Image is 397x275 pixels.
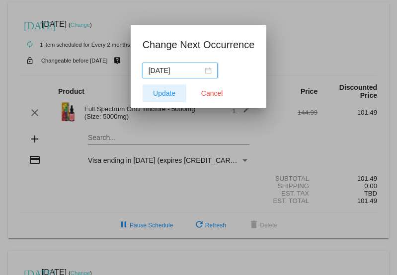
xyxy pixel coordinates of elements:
[143,84,186,102] button: Update
[201,89,223,97] span: Cancel
[190,84,234,102] button: Close dialog
[143,37,255,53] h1: Change Next Occurrence
[149,65,203,76] input: Select date
[153,89,175,97] span: Update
